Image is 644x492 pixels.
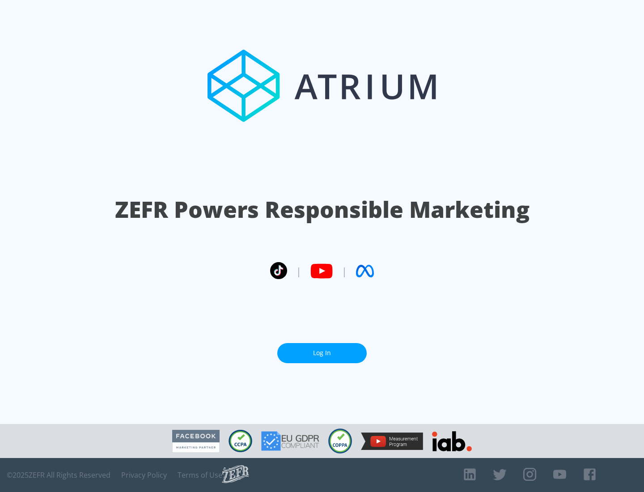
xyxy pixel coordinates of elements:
img: IAB [432,431,472,451]
span: | [342,264,347,278]
a: Terms of Use [178,471,222,479]
img: CCPA Compliant [229,430,252,452]
span: © 2025 ZEFR All Rights Reserved [7,471,110,479]
h1: ZEFR Powers Responsible Marketing [115,194,530,225]
span: | [296,264,301,278]
a: Log In [277,343,367,363]
img: COPPA Compliant [328,428,352,454]
a: Privacy Policy [121,471,167,479]
img: YouTube Measurement Program [361,433,423,450]
img: Facebook Marketing Partner [172,430,220,453]
img: GDPR Compliant [261,431,319,451]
